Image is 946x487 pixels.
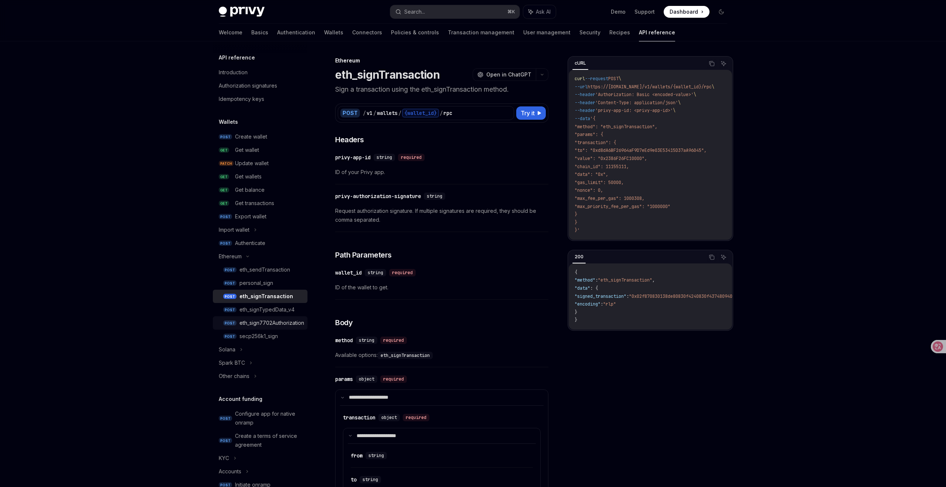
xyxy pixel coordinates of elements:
div: privy-authorization-signature [335,193,421,200]
span: "value": "0x2386F26FC10000", [575,156,647,161]
h1: eth_signTransaction [335,68,440,81]
div: Create a terms of service agreement [235,432,303,449]
span: : { [590,285,598,291]
div: Search... [404,7,425,16]
div: / [363,109,366,117]
div: Idempotency keys [219,95,264,103]
a: Demo [611,8,626,16]
div: wallet_id [335,269,362,276]
span: GET [219,201,229,206]
span: "to": "0xd8dA6BF26964aF9D7eEd9e03E53415D37aA96045", [575,147,707,153]
span: } [575,219,577,225]
div: eth_signTypedData_v4 [239,305,295,314]
a: Authorization signatures [213,79,307,92]
div: Create wallet [235,132,267,141]
button: Copy the contents from the code block [707,59,717,68]
div: eth_signTransaction [239,292,293,301]
a: Welcome [219,24,242,41]
span: POST [223,267,236,273]
div: Accounts [219,467,241,476]
a: Support [634,8,655,16]
a: Recipes [609,24,630,41]
span: } [575,211,577,217]
div: {wallet_id} [402,109,439,118]
span: }' [575,227,580,233]
span: : [600,301,603,307]
div: Authorization signatures [219,81,277,90]
a: POSTeth_sign7702Authorization [213,316,307,330]
span: "rlp" [603,301,616,307]
span: --header [575,108,595,113]
span: \ [673,108,676,113]
div: required [380,375,407,383]
span: --url [575,84,588,90]
a: GETGet wallets [213,170,307,183]
span: "gas_limit": 50000, [575,180,624,185]
span: ⌘ K [507,9,515,15]
div: rpc [443,109,452,117]
div: params [335,375,353,383]
span: "params": { [575,132,603,137]
a: Authentication [277,24,315,41]
div: KYC [219,454,229,463]
div: wallets [377,109,398,117]
span: '{ [590,116,595,122]
span: 'privy-app-id: <privy-app-id>' [595,108,673,113]
div: Update wallet [235,159,269,168]
a: Dashboard [664,6,709,18]
h5: Account funding [219,395,262,403]
div: 200 [572,252,586,261]
span: --data [575,116,590,122]
div: v1 [367,109,372,117]
div: Introduction [219,68,248,77]
span: POST [219,416,232,421]
span: GET [219,174,229,180]
div: Export wallet [235,212,266,221]
div: Get wallet [235,146,259,154]
a: GETGet wallet [213,143,307,157]
span: object [381,415,397,420]
div: cURL [572,59,588,68]
div: POST [340,109,360,118]
span: string [359,337,374,343]
span: GET [219,187,229,193]
span: string [368,270,383,276]
span: --header [575,100,595,106]
a: GETGet balance [213,183,307,197]
a: Basics [251,24,268,41]
span: } [575,309,577,315]
span: Request authorization signature. If multiple signatures are required, they should be comma separa... [335,207,548,224]
a: POSTCreate wallet [213,130,307,143]
a: Security [579,24,600,41]
span: --request [585,76,608,82]
span: "eth_signTransaction" [598,277,652,283]
div: Solana [219,345,235,354]
span: 'Content-Type: application/json' [595,100,678,106]
div: Get balance [235,185,265,194]
h5: API reference [219,53,255,62]
button: Copy the contents from the code block [707,252,717,262]
div: from [351,452,363,459]
span: ID of the wallet to get. [335,283,548,292]
a: POSTeth_signTypedData_v4 [213,303,307,316]
div: secp256k1_sign [239,332,278,341]
div: Spark BTC [219,358,245,367]
a: POSTCreate a terms of service agreement [213,429,307,452]
span: POST [608,76,619,82]
span: object [359,376,374,382]
a: POSTeth_signTransaction [213,290,307,303]
span: Open in ChatGPT [486,71,531,78]
div: Get transactions [235,199,274,208]
a: User management [523,24,571,41]
div: / [373,109,376,117]
span: curl [575,76,585,82]
span: Body [335,317,353,328]
span: https://[DOMAIN_NAME]/v1/wallets/{wallet_id}/rpc [588,84,712,90]
div: personal_sign [239,279,273,287]
span: \ [712,84,714,90]
div: Ethereum [335,57,548,64]
a: Idempotency keys [213,92,307,106]
span: POST [223,307,236,313]
span: "chain_id": 11155111, [575,164,629,170]
span: "data": "0x", [575,171,608,177]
